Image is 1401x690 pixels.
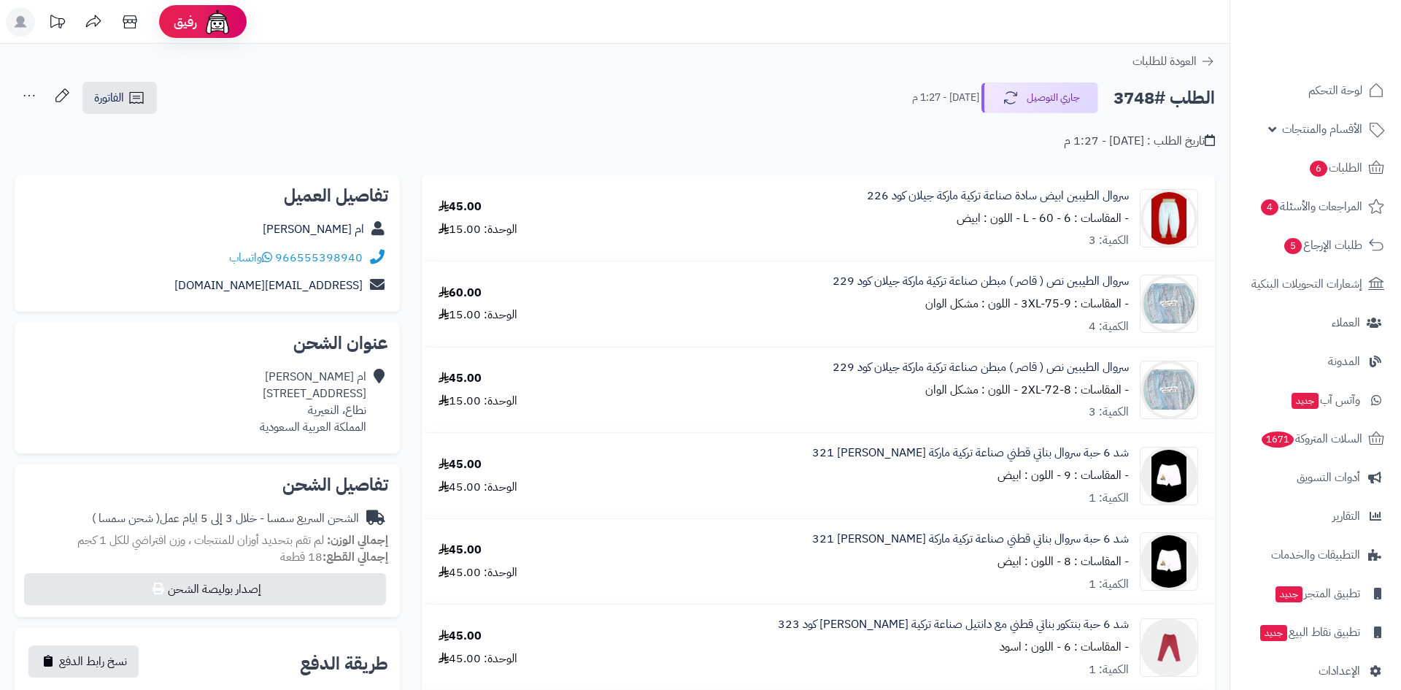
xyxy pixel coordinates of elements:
div: الكمية: 1 [1089,662,1129,678]
div: الوحدة: 15.00 [439,393,517,410]
a: المدونة [1239,344,1392,379]
a: السلات المتروكة1671 [1239,421,1392,456]
span: المدونة [1328,351,1360,372]
div: الوحدة: 45.00 [439,564,517,581]
a: الفاتورة [82,82,157,114]
a: أدوات التسويق [1239,460,1392,495]
span: وآتس آب [1290,390,1360,410]
a: لوحة التحكم [1239,73,1392,108]
span: جديد [1275,586,1302,602]
a: الطلبات6 [1239,150,1392,185]
a: سروال الطيبين ابيض سادة صناعة تركية ماركة جيلان كود 226 [867,188,1129,204]
a: [EMAIL_ADDRESS][DOMAIN_NAME] [174,277,363,294]
span: أدوات التسويق [1297,467,1360,488]
span: الأقسام والمنتجات [1282,119,1362,139]
div: 45.00 [439,199,482,215]
a: 966555398940 [275,249,363,267]
strong: إجمالي القطع: [323,548,388,566]
a: العملاء [1239,305,1392,340]
span: تطبيق المتجر [1274,583,1360,604]
span: تطبيق نقاط البيع [1259,622,1360,643]
a: وآتس آبجديد [1239,383,1392,418]
div: الوحدة: 15.00 [439,307,517,323]
div: الشحن السريع سمسا - خلال 3 إلى 5 ايام عمل [92,510,359,527]
span: إشعارات التحويلات البنكية [1251,274,1362,294]
div: 45.00 [439,542,482,559]
a: الإعدادات [1239,653,1392,689]
div: الوحدة: 45.00 [439,479,517,496]
span: الطلبات [1308,158,1362,178]
a: سروال الطيبين نص ( قاصر ) مبطن صناعة تركية ماركة جيلان كود 229 [833,273,1129,290]
div: الوحدة: 15.00 [439,221,517,238]
span: الفاتورة [94,89,124,107]
span: لوحة التحكم [1308,80,1362,101]
small: - المقاسات : 8 [1064,553,1129,570]
img: logo-2.png [1302,12,1387,42]
strong: إجمالي الوزن: [327,532,388,549]
h2: الطلب #3748 [1114,83,1215,113]
span: العودة للطلبات [1132,53,1197,70]
div: الكمية: 3 [1089,404,1129,421]
span: طلبات الإرجاع [1283,235,1362,256]
span: 1671 [1260,431,1295,448]
span: 4 [1260,199,1279,216]
img: 1752665495-WhatsApp%20Image%202025-07-16%20at%202.30.07%20PM-90x90.jpeg [1141,361,1197,419]
h2: طريقة الدفع [300,655,388,672]
a: شد 6 حبة سروال بناتي قطني صناعة تركية ماركة [PERSON_NAME] 321 [812,531,1129,548]
div: الكمية: 1 [1089,576,1129,593]
div: الكمية: 4 [1089,318,1129,335]
a: المراجعات والأسئلة4 [1239,189,1392,224]
a: التطبيقات والخدمات [1239,537,1392,572]
a: شد 6 حبة سروال بناتي قطني صناعة تركية ماركة [PERSON_NAME] 321 [812,445,1129,461]
span: جديد [1292,393,1319,409]
small: - اللون : ابيض [957,210,1020,227]
img: 1730368216-323-%20(1)-90x90.png [1141,618,1197,677]
span: التقارير [1332,506,1360,526]
img: 1730367757-321-1%20(1)-90x90.png [1141,447,1197,505]
small: - المقاسات : 2XL-72-8 [1021,381,1129,399]
span: السلات المتروكة [1260,429,1362,449]
h2: تفاصيل الشحن [26,476,388,494]
a: شد 6 حبة بنتكور بناتي قطني مع دانتيل صناعة تركية [PERSON_NAME] كود 323 [778,616,1129,633]
img: 1730360845-226-1-90x90.jpg [1141,189,1197,248]
small: 18 قطعة [280,548,388,566]
h2: تفاصيل العميل [26,187,388,204]
small: - اللون : مشكل الوان [925,295,1018,313]
small: - المقاسات : 6 [1064,638,1129,656]
div: 60.00 [439,285,482,302]
span: ( شحن سمسا ) [92,510,160,527]
span: نسخ رابط الدفع [59,653,127,670]
small: [DATE] - 1:27 م [912,91,979,105]
div: 45.00 [439,370,482,387]
a: التقارير [1239,499,1392,534]
a: تطبيق المتجرجديد [1239,576,1392,611]
div: ام [PERSON_NAME] [STREET_ADDRESS] نطاع، النعيرية المملكة العربية السعودية [260,369,366,435]
img: 1730367757-321-1%20(1)-90x90.png [1141,532,1197,591]
span: رفيق [174,13,197,31]
small: - اللون : مشكل الوان [925,381,1018,399]
small: - اللون : اسود [1000,638,1061,656]
a: واتساب [229,249,272,267]
div: تاريخ الطلب : [DATE] - 1:27 م [1064,133,1215,150]
span: جديد [1260,625,1287,641]
img: ai-face.png [203,7,232,37]
a: تحديثات المنصة [39,7,75,40]
div: الكمية: 1 [1089,490,1129,507]
a: العودة للطلبات [1132,53,1215,70]
a: إشعارات التحويلات البنكية [1239,267,1392,302]
div: 45.00 [439,628,482,645]
span: 6 [1309,160,1328,177]
button: جاري التوصيل [981,83,1098,113]
small: - المقاسات : 3XL-75-9 [1021,295,1129,313]
small: - المقاسات : 9 [1064,467,1129,484]
img: 1752665495-WhatsApp%20Image%202025-07-16%20at%202.30.07%20PM-90x90.jpeg [1141,275,1197,333]
a: ام [PERSON_NAME] [263,221,364,238]
span: المراجعات والأسئلة [1259,196,1362,217]
small: - اللون : ابيض [997,467,1061,484]
span: لم تقم بتحديد أوزان للمنتجات ، وزن افتراضي للكل 1 كجم [77,532,324,549]
a: سروال الطيبين نص ( قاصر ) مبطن صناعة تركية ماركة جيلان كود 229 [833,359,1129,376]
button: نسخ رابط الدفع [28,645,139,678]
div: الوحدة: 45.00 [439,651,517,667]
small: - اللون : ابيض [997,553,1061,570]
a: طلبات الإرجاع5 [1239,228,1392,263]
